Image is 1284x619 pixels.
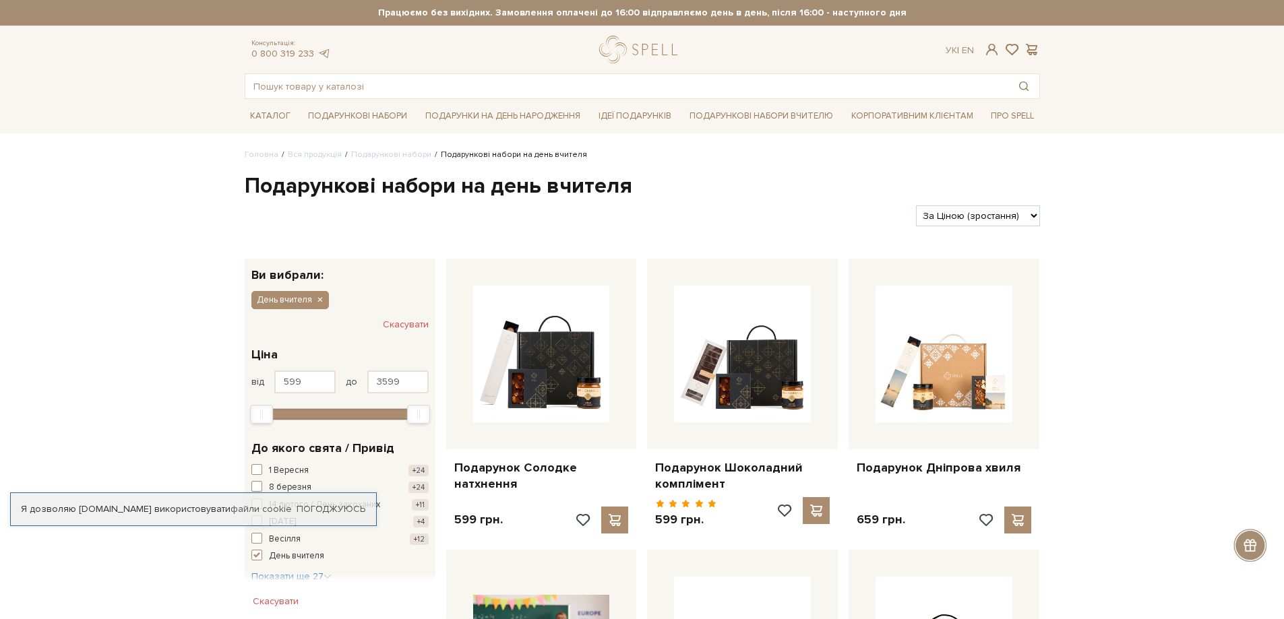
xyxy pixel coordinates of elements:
button: Скасувати [245,591,307,612]
a: Погоджуюсь [297,503,365,515]
a: Про Spell [985,106,1039,127]
a: файли cookie [231,503,292,515]
button: День вчителя [251,550,429,563]
button: День вчителя [251,291,329,308]
span: +11 [412,499,429,511]
span: | [957,44,959,56]
span: +12 [410,533,429,545]
a: Корпоративним клієнтам [846,106,979,127]
a: 0 800 319 233 [251,48,314,59]
span: +24 [408,482,429,493]
strong: Працюємо без вихідних. Замовлення оплачені до 16:00 відправляємо день в день, після 16:00 - насту... [245,7,1040,19]
a: Каталог [245,106,296,127]
input: Ціна [274,370,336,393]
a: Подарунки на День народження [420,106,586,127]
input: Пошук товару у каталозі [245,74,1008,98]
div: Ук [946,44,974,57]
a: Подарункові набори [303,106,412,127]
span: від [251,376,264,388]
a: Подарункові набори Вчителю [684,104,838,127]
span: 14 лютого / День закоханих [269,498,380,512]
button: Весілля +12 [251,533,429,546]
a: Подарунок Дніпрова хвиля [857,460,1031,476]
div: Я дозволяю [DOMAIN_NAME] використовувати [11,503,376,515]
button: Показати ще 27 [251,570,332,583]
span: +24 [408,465,429,476]
p: 599 грн. [454,512,503,527]
span: 8 березня [269,481,311,494]
a: Головна [245,150,278,160]
span: День вчителя [257,294,312,306]
input: Ціна [367,370,429,393]
button: Скасувати [383,314,429,335]
h1: Подарункові набори на день вчителя [245,172,1040,201]
button: Пошук товару у каталозі [1008,74,1039,98]
button: 1 Вересня +24 [251,464,429,478]
span: Консультація: [251,39,331,48]
a: logo [599,36,683,63]
div: Ви вибрали: [245,259,435,281]
p: 659 грн. [857,512,905,527]
button: 8 березня +24 [251,481,429,494]
li: Подарункові набори на день вчителя [431,149,587,161]
span: Показати ще 27 [251,571,332,582]
span: до [346,376,357,388]
span: +4 [413,516,429,527]
a: Подарункові набори [351,150,431,160]
a: Вся продукція [288,150,342,160]
a: En [962,44,974,56]
span: 1 Вересня [269,464,309,478]
div: Max [407,405,430,424]
p: 599 грн. [655,512,716,527]
a: Ідеї подарунків [593,106,677,127]
span: Ціна [251,346,278,364]
a: Подарунок Солодке натхнення [454,460,629,492]
a: Подарунок Шоколадний комплімент [655,460,830,492]
span: Весілля [269,533,301,546]
div: Min [250,405,273,424]
span: День вчителя [269,550,324,563]
span: До якого свята / Привід [251,439,394,457]
a: telegram [317,48,331,59]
